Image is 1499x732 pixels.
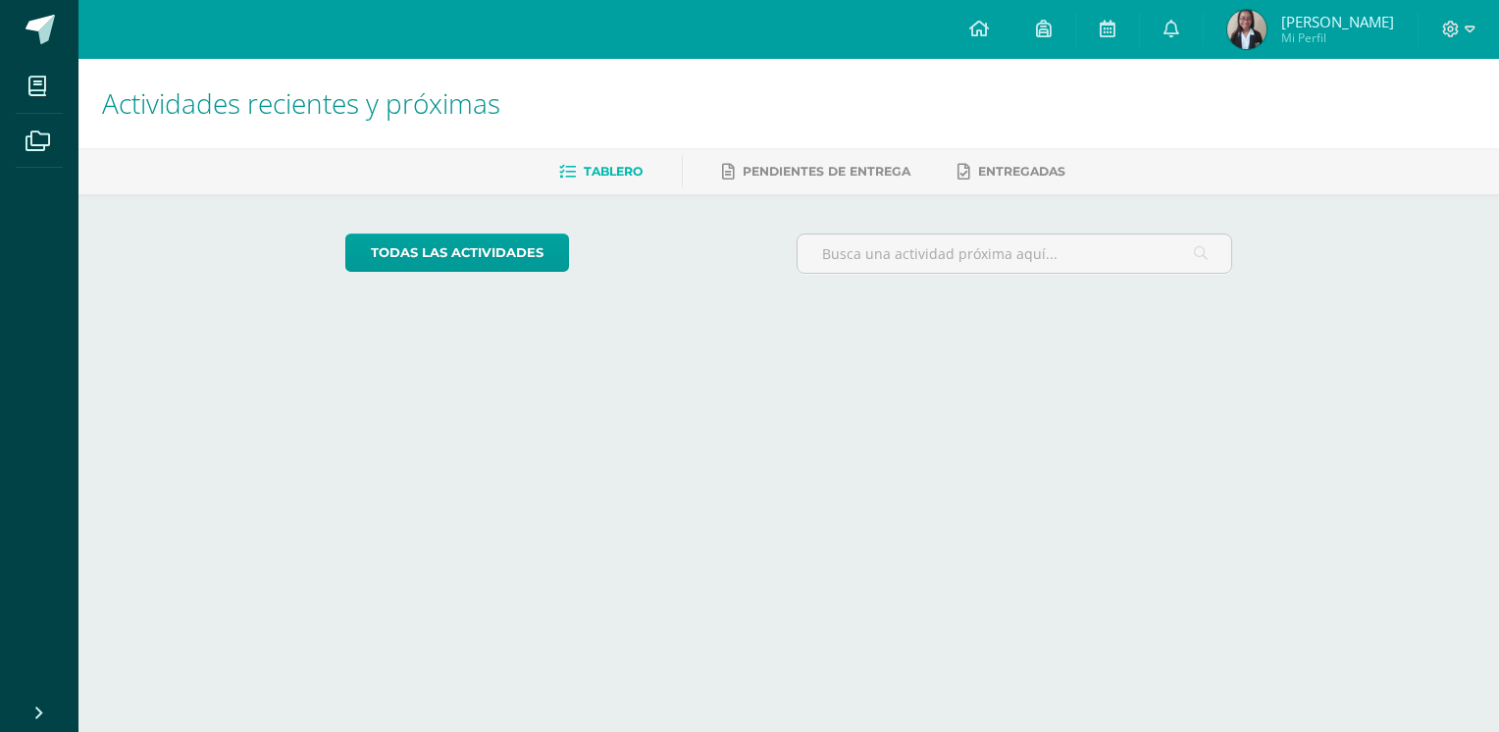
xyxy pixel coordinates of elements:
span: Mi Perfil [1281,29,1394,46]
a: todas las Actividades [345,234,569,272]
span: Pendientes de entrega [743,164,910,179]
a: Pendientes de entrega [722,156,910,187]
span: Actividades recientes y próximas [102,84,500,122]
img: 02b1ea13f448a07c5df20914186e344a.png [1227,10,1266,49]
span: Entregadas [978,164,1065,179]
a: Tablero [559,156,643,187]
span: Tablero [584,164,643,179]
span: [PERSON_NAME] [1281,12,1394,31]
a: Entregadas [957,156,1065,187]
input: Busca una actividad próxima aquí... [798,235,1232,273]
